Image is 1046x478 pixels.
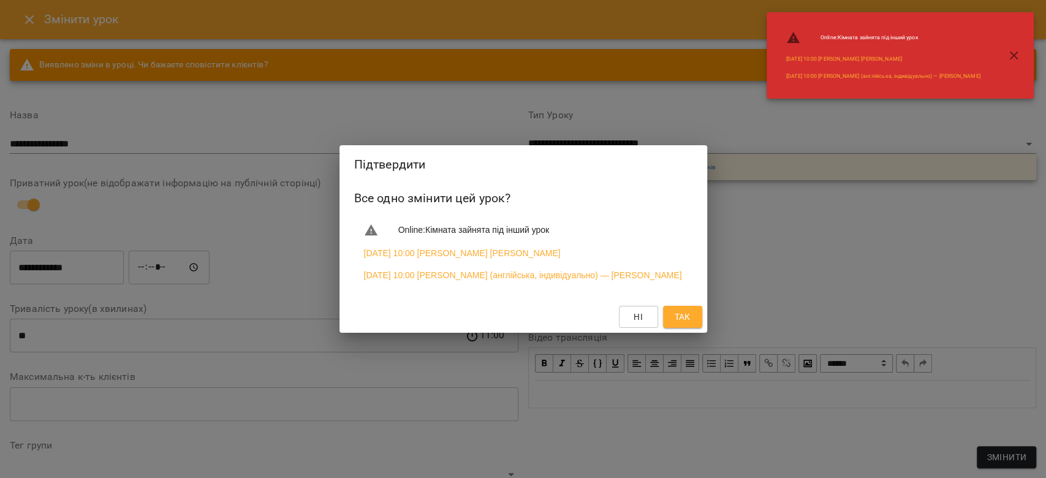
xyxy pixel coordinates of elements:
h6: Все одно змінити цей урок? [354,189,692,208]
button: Ні [619,306,658,328]
span: Так [674,309,690,324]
li: Online : Кімната зайнята під інший урок [354,218,692,243]
a: [DATE] 10:00 [PERSON_NAME] [PERSON_NAME] [364,247,561,259]
li: Online : Кімната зайнята під інший урок [776,26,990,50]
h2: Підтвердити [354,155,692,174]
a: [DATE] 10:00 [PERSON_NAME] [PERSON_NAME] [786,55,902,63]
span: Ні [634,309,643,324]
button: Так [663,306,702,328]
a: [DATE] 10:00 [PERSON_NAME] (англійська, індивідуально) — [PERSON_NAME] [786,72,980,80]
a: [DATE] 10:00 [PERSON_NAME] (англійська, індивідуально) — [PERSON_NAME] [364,269,682,281]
